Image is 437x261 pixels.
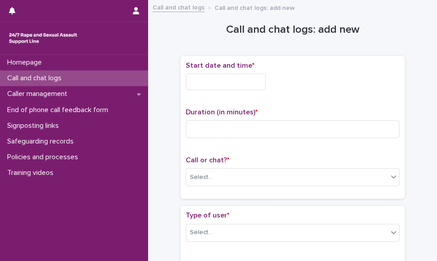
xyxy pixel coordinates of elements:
span: Call or chat? [186,157,229,164]
h1: Call and chat logs: add new [180,23,405,36]
p: End of phone call feedback form [4,106,115,114]
div: Select... [190,173,212,182]
p: Safeguarding records [4,137,81,146]
p: Caller management [4,90,74,98]
p: Homepage [4,58,49,67]
img: rhQMoQhaT3yELyF149Cw [7,29,79,47]
p: Signposting links [4,122,66,130]
div: Select... [190,228,212,237]
a: Call and chat logs [153,2,205,12]
p: Call and chat logs [4,74,69,83]
p: Training videos [4,169,61,177]
p: Call and chat logs: add new [214,2,295,12]
p: Policies and processes [4,153,85,161]
span: Duration (in minutes) [186,109,258,116]
span: Type of user [186,212,229,219]
span: Start date and time [186,62,254,69]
